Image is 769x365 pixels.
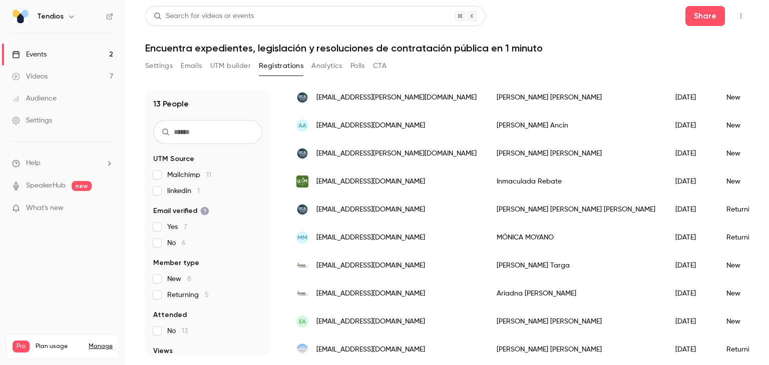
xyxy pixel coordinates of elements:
[26,180,66,191] a: SpeakerHub
[296,203,308,215] img: uca.es
[665,139,716,167] div: [DATE]
[665,223,716,251] div: [DATE]
[12,71,48,81] div: Videos
[167,186,200,196] span: linkedin
[316,260,425,271] span: [EMAIL_ADDRESS][DOMAIN_NAME]
[296,343,308,355] img: gss.cat
[487,335,665,363] div: [PERSON_NAME] [PERSON_NAME]
[665,195,716,223] div: [DATE]
[296,287,308,299] img: iphes.cat
[167,326,188,336] span: No
[13,8,29,24] img: Tendios
[167,290,209,300] span: Returning
[487,223,665,251] div: MÓNICA MOYANO
[665,279,716,307] div: [DATE]
[184,223,187,230] span: 7
[145,42,749,54] h1: Encuentra expedientes, legislación y resoluciones de contratación pública en 1 minuto
[153,346,173,356] span: Views
[12,158,113,168] li: help-dropdown-opener
[153,310,187,320] span: Attended
[37,11,64,21] h6: Tendios
[181,58,202,74] button: Emails
[487,307,665,335] div: [PERSON_NAME] [PERSON_NAME]
[197,187,200,194] span: 1
[665,335,716,363] div: [DATE]
[72,181,92,191] span: new
[182,327,188,334] span: 13
[154,11,254,21] div: Search for videos or events
[182,239,186,246] span: 6
[297,233,307,242] span: MM
[316,148,477,159] span: [EMAIL_ADDRESS][PERSON_NAME][DOMAIN_NAME]
[153,258,199,268] span: Member type
[145,58,173,74] button: Settings
[316,344,425,355] span: [EMAIL_ADDRESS][DOMAIN_NAME]
[296,259,308,271] img: iphes.cat
[487,111,665,139] div: [PERSON_NAME] Ancin
[316,316,425,327] span: [EMAIL_ADDRESS][DOMAIN_NAME]
[665,307,716,335] div: [DATE]
[316,120,425,131] span: [EMAIL_ADDRESS][DOMAIN_NAME]
[210,58,251,74] button: UTM builder
[665,111,716,139] div: [DATE]
[296,175,308,187] img: uam.es
[298,121,306,130] span: AA
[205,291,209,298] span: 5
[665,167,716,195] div: [DATE]
[350,58,365,74] button: Polls
[101,204,113,213] iframe: Noticeable Trigger
[153,98,189,110] h1: 13 People
[487,83,665,111] div: [PERSON_NAME] [PERSON_NAME]
[12,93,57,103] div: Audience
[296,91,308,103] img: gm.uca.es
[167,238,186,248] span: No
[665,83,716,111] div: [DATE]
[167,170,211,180] span: Mailchimp
[487,279,665,307] div: Ariadna [PERSON_NAME]
[373,58,387,74] button: CTA
[316,92,477,103] span: [EMAIL_ADDRESS][PERSON_NAME][DOMAIN_NAME]
[13,340,30,352] span: Pro
[316,232,425,243] span: [EMAIL_ADDRESS][DOMAIN_NAME]
[487,195,665,223] div: [PERSON_NAME] [PERSON_NAME] [PERSON_NAME]
[487,139,665,167] div: [PERSON_NAME] [PERSON_NAME]
[685,6,725,26] button: Share
[487,251,665,279] div: [PERSON_NAME] Targa
[26,158,41,168] span: Help
[26,203,64,213] span: What's new
[316,204,425,215] span: [EMAIL_ADDRESS][DOMAIN_NAME]
[206,171,211,178] span: 11
[153,206,209,216] span: Email verified
[12,115,52,125] div: Settings
[12,49,47,59] div: Events
[167,274,191,284] span: New
[316,176,425,187] span: [EMAIL_ADDRESS][DOMAIN_NAME]
[153,154,194,164] span: UTM Source
[311,58,342,74] button: Analytics
[259,58,303,74] button: Registrations
[487,167,665,195] div: Inmaculada Rebate
[167,222,187,232] span: Yes
[299,317,306,326] span: EA
[665,251,716,279] div: [DATE]
[296,147,308,159] img: gm.uca.es
[36,342,83,350] span: Plan usage
[187,275,191,282] span: 8
[89,342,113,350] a: Manage
[316,288,425,299] span: [EMAIL_ADDRESS][DOMAIN_NAME]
